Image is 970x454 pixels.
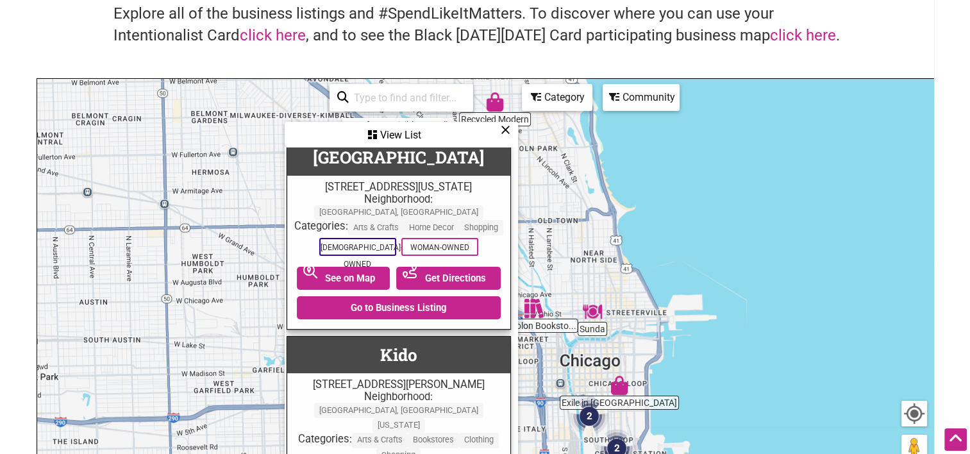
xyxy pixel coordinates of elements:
a: click here [240,26,306,44]
button: Your Location [901,401,927,426]
div: Filter by category [522,84,592,111]
div: Scroll Back to Top [944,428,967,451]
a: See All [422,120,447,130]
span: Shopping [459,220,503,235]
div: [STREET_ADDRESS][US_STATE] [294,181,504,193]
span: Arts & Crafts [352,433,408,448]
a: click here [770,26,836,44]
span: Clothing [459,433,499,448]
h4: Explore all of the business listings and #SpendLikeItMatters. To discover where you can use your ... [113,3,857,46]
div: Type to search and filter [330,84,473,112]
div: Sunda [578,297,607,326]
a: [GEOGRAPHIC_DATA] [313,146,484,168]
div: Community [604,85,678,110]
a: Kido [380,344,417,366]
span: [GEOGRAPHIC_DATA], [GEOGRAPHIC_DATA] [314,403,483,417]
div: Categories: [294,220,504,235]
span: [GEOGRAPHIC_DATA], [GEOGRAPHIC_DATA] [314,205,483,220]
input: Type to find and filter... [349,85,465,110]
div: Neighborhood: [294,391,504,433]
div: [STREET_ADDRESS][PERSON_NAME] [294,378,504,391]
div: Exile in Bookville [605,371,634,400]
div: Semicolon Bookstore & Gallery [519,294,549,323]
div: Neighborhood: [294,193,504,220]
div: 2 [565,392,614,441]
a: Go to Business Listing [297,296,501,319]
span: Arts & Crafts [348,220,404,235]
div: Filter by Community [603,84,680,111]
div: 18 of 5285 visible [349,120,418,130]
div: View List [286,123,517,147]
a: See on Map [297,267,390,290]
a: Get Directions [396,267,501,290]
span: [US_STATE] [372,418,425,433]
span: Woman-Owned [401,238,478,256]
span: Bookstores [408,433,459,448]
span: Home Decor [404,220,459,235]
div: Category [523,85,591,110]
span: [DEMOGRAPHIC_DATA]-Owned [319,238,396,256]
